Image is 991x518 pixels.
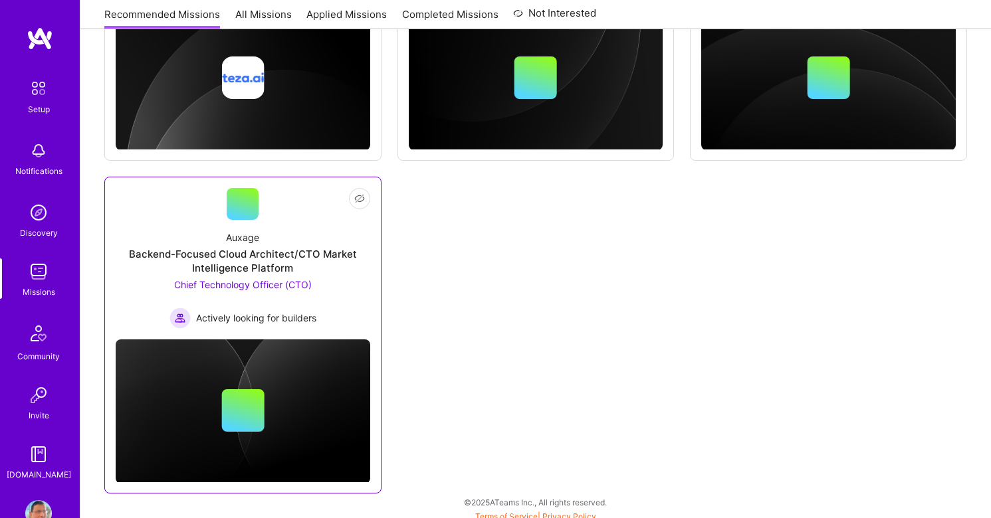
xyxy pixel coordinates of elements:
img: bell [25,137,52,164]
i: icon EyeClosed [354,193,365,204]
a: AuxageBackend-Focused Cloud Architect/CTO Market Intelligence PlatformChief Technology Officer (C... [116,188,370,329]
img: teamwork [25,258,52,285]
div: Community [17,349,60,363]
div: Missions [23,285,55,299]
a: Applied Missions [306,7,387,29]
a: Completed Missions [402,7,498,29]
a: Recommended Missions [104,7,220,29]
span: Actively looking for builders [196,311,316,325]
div: Backend-Focused Cloud Architect/CTO Market Intelligence Platform [116,247,370,275]
img: setup [25,74,53,102]
span: Chief Technology Officer (CTO) [174,279,312,290]
div: Auxage [226,230,259,244]
img: Company logo [221,56,264,99]
div: Setup [28,102,50,116]
img: logo [27,27,53,50]
img: Invite [25,382,52,408]
div: Invite [29,408,49,422]
div: Notifications [15,164,62,178]
img: Actively looking for builders [169,307,191,329]
img: discovery [25,199,52,226]
div: [DOMAIN_NAME] [7,468,71,481]
img: guide book [25,441,52,468]
a: Not Interested [513,5,596,29]
a: All Missions [235,7,292,29]
div: Discovery [20,226,58,240]
img: cover [116,339,370,483]
img: Community [23,317,55,349]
